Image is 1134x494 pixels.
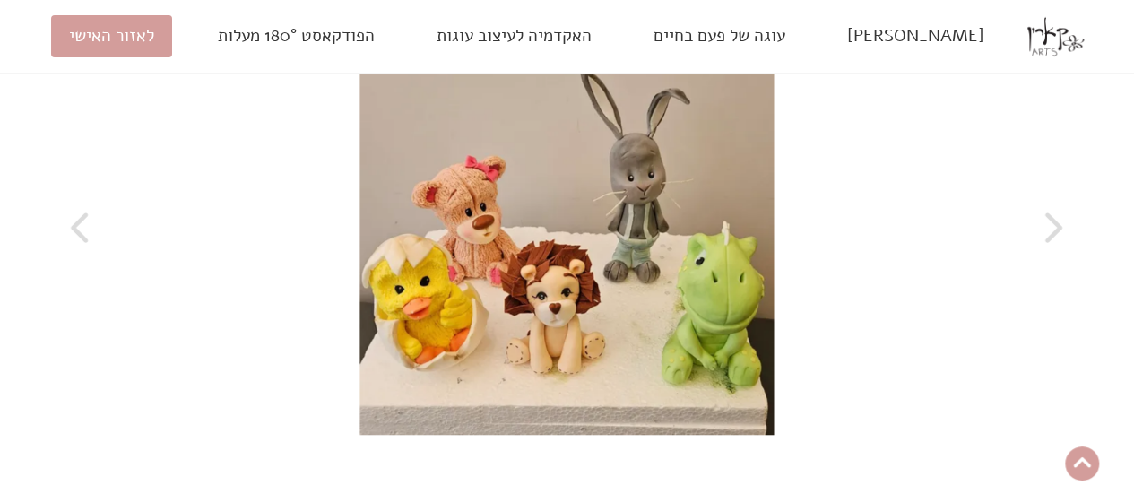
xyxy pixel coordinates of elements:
[636,15,803,58] a: עוגה של פעם בחיים
[419,15,610,58] a: האקדמיה לעיצוב עוגות
[1027,9,1083,65] img: logo
[829,15,1002,58] a: [PERSON_NAME]
[200,15,393,58] a: הפודקאסט 180° מעלות
[51,15,172,58] a: לאזור האישי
